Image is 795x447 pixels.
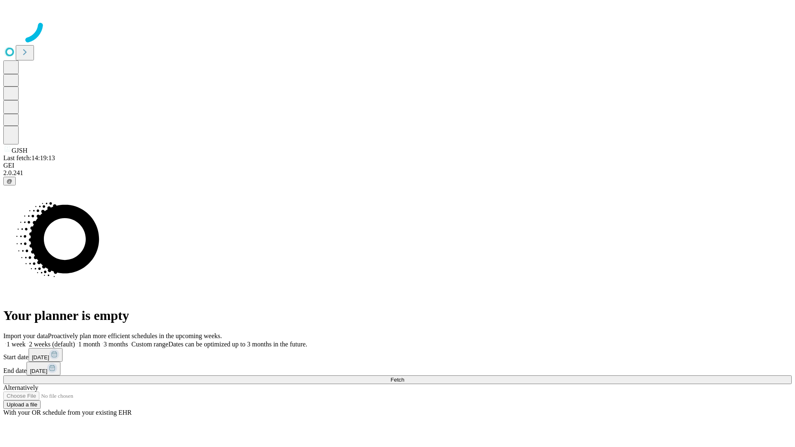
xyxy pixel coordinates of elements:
[131,341,168,348] span: Custom range
[3,400,41,409] button: Upload a file
[390,377,404,383] span: Fetch
[26,362,60,375] button: [DATE]
[3,154,55,161] span: Last fetch: 14:19:13
[3,409,132,416] span: With your OR schedule from your existing EHR
[3,362,792,375] div: End date
[3,375,792,384] button: Fetch
[7,341,26,348] span: 1 week
[30,368,47,374] span: [DATE]
[3,162,792,169] div: GEI
[3,169,792,177] div: 2.0.241
[78,341,100,348] span: 1 month
[3,308,792,323] h1: Your planner is empty
[169,341,307,348] span: Dates can be optimized up to 3 months in the future.
[3,384,38,391] span: Alternatively
[32,354,49,360] span: [DATE]
[3,348,792,362] div: Start date
[48,332,222,339] span: Proactively plan more efficient schedules in the upcoming weeks.
[12,147,27,154] span: GJSH
[104,341,128,348] span: 3 months
[3,332,48,339] span: Import your data
[7,178,12,184] span: @
[29,348,63,362] button: [DATE]
[3,177,16,185] button: @
[29,341,75,348] span: 2 weeks (default)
